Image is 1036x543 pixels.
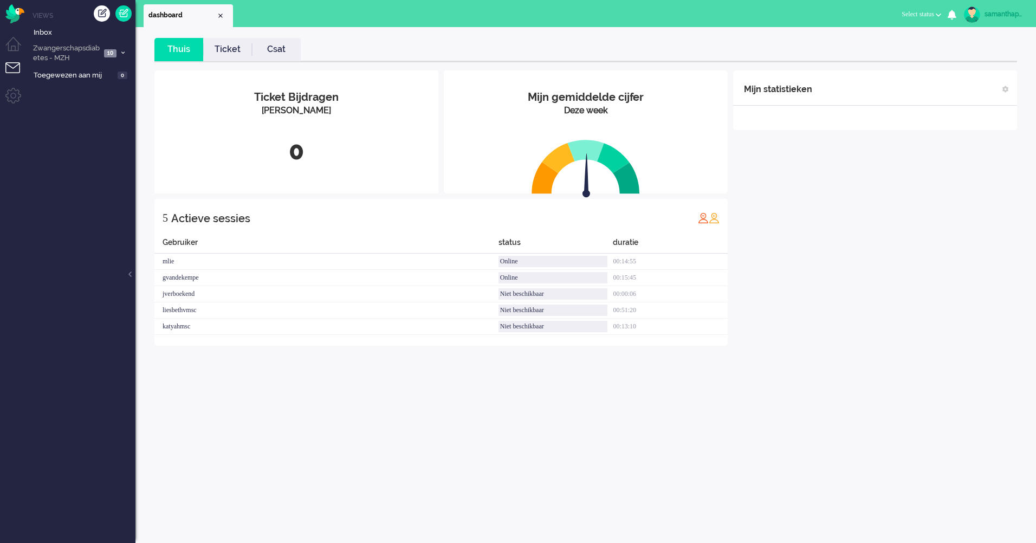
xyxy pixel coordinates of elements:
li: Select status [895,3,948,27]
div: Ticket Bijdragen [163,89,430,105]
span: Zwangerschapsdiabetes - MZH [31,43,101,63]
a: Thuis [154,43,203,56]
span: 0 [118,72,127,80]
li: Dashboard menu [5,37,30,61]
div: 00:51:20 [613,302,728,319]
span: 10 [104,49,116,57]
div: Niet beschikbaar [498,305,608,316]
div: Deze week [452,105,720,117]
li: Csat [252,38,301,61]
div: Actieve sessies [171,208,250,229]
a: Csat [252,43,301,56]
img: avatar [964,7,980,23]
div: 00:00:06 [613,286,728,302]
li: Tickets menu [5,62,30,87]
img: profile_red.svg [698,212,709,223]
div: 00:13:10 [613,319,728,335]
li: Admin menu [5,88,30,112]
li: Dashboard [144,4,233,27]
a: Ticket [203,43,252,56]
div: Online [498,272,608,283]
div: 0 [163,133,430,169]
div: Creëer ticket [94,5,110,22]
div: samanthapmsc [985,9,1025,20]
div: 5 [163,207,168,229]
img: profile_orange.svg [709,212,720,223]
a: Inbox [31,26,135,38]
div: status [498,237,613,254]
span: Select status [902,10,934,18]
div: duratie [613,237,728,254]
div: Niet beschikbaar [498,288,608,300]
div: Mijn statistieken [744,79,812,100]
a: Omnidesk [5,7,24,15]
div: Gebruiker [154,237,498,254]
div: Close tab [216,11,225,20]
div: 00:14:55 [613,254,728,270]
li: Ticket [203,38,252,61]
span: dashboard [148,11,216,20]
div: Online [498,256,608,267]
div: liesbethvmsc [154,302,498,319]
div: Niet beschikbaar [498,321,608,332]
div: Mijn gemiddelde cijfer [452,89,720,105]
a: Quick Ticket [115,5,132,22]
span: Inbox [34,28,135,38]
a: Toegewezen aan mij 0 [31,69,135,81]
div: katyahmsc [154,319,498,335]
div: 00:15:45 [613,270,728,286]
li: Thuis [154,38,203,61]
img: arrow.svg [563,153,610,200]
div: jverboekend [154,286,498,302]
span: Toegewezen aan mij [34,70,114,81]
button: Select status [895,7,948,22]
a: samanthapmsc [962,7,1025,23]
div: [PERSON_NAME] [163,105,430,117]
img: flow_omnibird.svg [5,4,24,23]
div: gvandekempe [154,270,498,286]
li: Views [33,11,135,20]
div: mlie [154,254,498,270]
img: semi_circle.svg [532,139,640,194]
